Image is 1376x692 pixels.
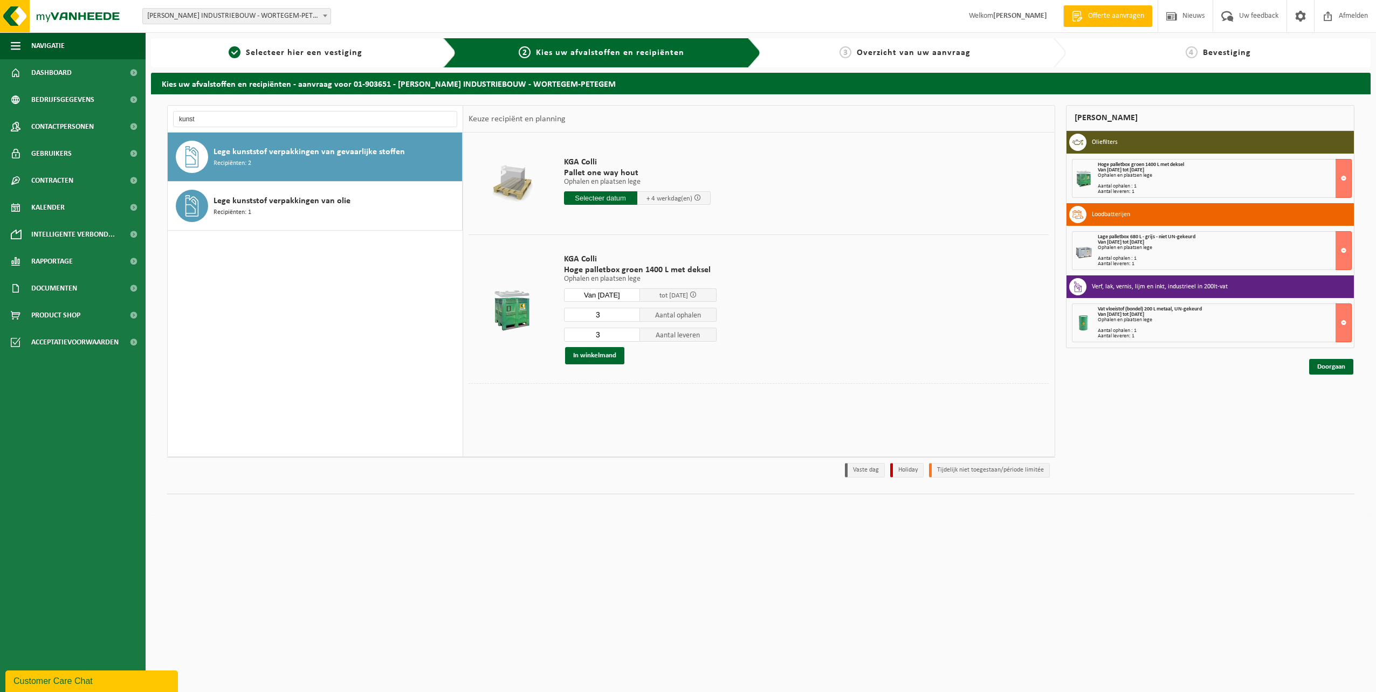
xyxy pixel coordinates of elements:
h2: Kies uw afvalstoffen en recipiënten - aanvraag voor 01-903651 - [PERSON_NAME] INDUSTRIEBOUW - WOR... [151,73,1371,94]
a: 1Selecteer hier een vestiging [156,46,435,59]
button: Lege kunststof verpakkingen van olie Recipiënten: 1 [168,182,463,231]
p: Ophalen en plaatsen lege [564,275,717,283]
div: Aantal leveren: 1 [1098,334,1352,339]
span: Selecteer hier een vestiging [246,49,362,57]
span: Lage palletbox 680 L - grijs - niet UN-gekeurd [1098,234,1195,240]
span: WILLY NAESSENS INDUSTRIEBOUW - WORTEGEM-PETEGEM [143,9,331,24]
span: Lege kunststof verpakkingen van olie [214,195,350,207]
span: KGA Colli [564,157,711,168]
span: 2 [519,46,531,58]
div: Ophalen en plaatsen lege [1098,245,1352,251]
span: Documenten [31,275,77,302]
h3: Oliefilters [1092,134,1118,151]
li: Holiday [890,463,924,478]
span: Hoge palletbox groen 1400 L met deksel [1098,162,1184,168]
li: Vaste dag [845,463,885,478]
span: Aantal leveren [640,328,717,342]
div: Keuze recipiënt en planning [463,106,571,133]
iframe: chat widget [5,668,180,692]
span: Overzicht van uw aanvraag [857,49,971,57]
span: Pallet one way hout [564,168,711,178]
div: Aantal ophalen : 1 [1098,184,1352,189]
strong: [PERSON_NAME] [993,12,1047,20]
div: Aantal ophalen : 1 [1098,328,1352,334]
a: Offerte aanvragen [1063,5,1152,27]
span: Aantal ophalen [640,308,717,322]
button: In winkelmand [565,347,624,364]
li: Tijdelijk niet toegestaan/période limitée [929,463,1050,478]
h3: Verf, lak, vernis, lijm en inkt, industrieel in 200lt-vat [1092,278,1228,295]
div: Ophalen en plaatsen lege [1098,173,1352,178]
span: Rapportage [31,248,73,275]
span: 3 [840,46,851,58]
div: Aantal leveren: 1 [1098,261,1352,267]
span: Contactpersonen [31,113,94,140]
span: WILLY NAESSENS INDUSTRIEBOUW - WORTEGEM-PETEGEM [142,8,331,24]
div: [PERSON_NAME] [1066,105,1355,131]
span: Gebruikers [31,140,72,167]
p: Ophalen en plaatsen lege [564,178,711,186]
span: Bedrijfsgegevens [31,86,94,113]
strong: Van [DATE] tot [DATE] [1098,167,1144,173]
a: Doorgaan [1309,359,1353,375]
span: Dashboard [31,59,72,86]
span: + 4 werkdag(en) [646,195,692,202]
input: Selecteer datum [564,191,637,205]
div: Aantal ophalen : 1 [1098,256,1352,261]
span: Acceptatievoorwaarden [31,329,119,356]
strong: Van [DATE] tot [DATE] [1098,312,1144,317]
span: Kies uw afvalstoffen en recipiënten [536,49,684,57]
span: Recipiënten: 1 [214,207,251,218]
span: Offerte aanvragen [1085,11,1147,22]
strong: Van [DATE] tot [DATE] [1098,239,1144,245]
input: Materiaal zoeken [173,111,457,127]
span: Navigatie [31,32,65,59]
h3: Loodbatterijen [1092,206,1130,223]
div: Ophalen en plaatsen lege [1098,317,1352,323]
input: Selecteer datum [564,288,641,302]
span: Lege kunststof verpakkingen van gevaarlijke stoffen [214,146,405,158]
span: 1 [229,46,240,58]
span: Contracten [31,167,73,194]
span: Bevestiging [1203,49,1251,57]
span: 4 [1186,46,1198,58]
span: Vat vloeistof (bondel) 200 L metaal, UN-gekeurd [1098,306,1202,312]
span: Kalender [31,194,65,221]
span: KGA Colli [564,254,717,265]
div: Aantal leveren: 1 [1098,189,1352,195]
span: Product Shop [31,302,80,329]
span: Recipiënten: 2 [214,158,251,169]
span: Hoge palletbox groen 1400 L met deksel [564,265,717,275]
span: tot [DATE] [659,292,688,299]
button: Lege kunststof verpakkingen van gevaarlijke stoffen Recipiënten: 2 [168,133,463,182]
span: Intelligente verbond... [31,221,115,248]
